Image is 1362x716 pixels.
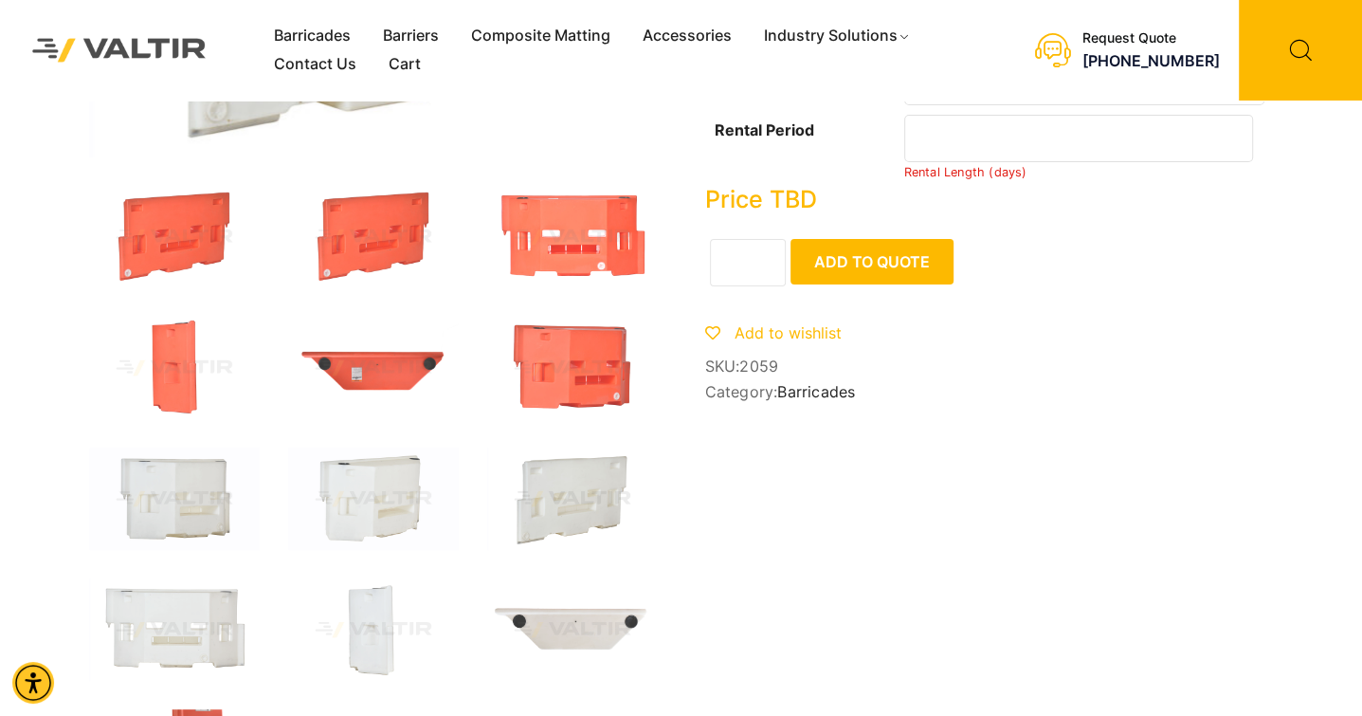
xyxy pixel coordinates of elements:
[372,50,437,79] a: Cart
[487,317,658,419] img: An orange plastic container with various cutouts and a circular opening, likely used for storage ...
[790,239,953,285] button: Add to Quote
[367,22,455,50] a: Barriers
[487,448,658,550] img: A white plastic pallet with cut-out handles and a smooth surface, designed for storage or transport.
[288,448,459,550] img: A white plastic component with various cutouts and openings, likely used in machinery or automoti...
[1082,51,1220,70] a: call (888) 496-3625
[487,186,658,288] img: An orange plastic container with cutouts and a smooth surface, designed for storage or transport.
[739,357,778,376] span: 2059
[258,50,372,79] a: Contact Us
[89,448,260,550] img: A white plastic component with various cutouts and slots, likely used in machinery or equipment.
[705,383,1274,401] span: Category:
[288,317,459,419] img: An orange tool with a triangular shape, featuring two black wheels and a label on one side.
[89,317,260,419] img: An orange rectangular plastic object, possibly a storage container or equipment, with a smooth su...
[735,323,842,342] span: Add to wishlist
[258,22,367,50] a: Barricades
[904,115,1254,162] input: Number
[487,578,658,681] img: A white plastic component with a triangular shape and two black circular attachments, likely a pa...
[748,22,927,50] a: Industry Solutions
[705,358,1274,376] span: SKU:
[12,662,54,704] div: Accessibility Menu
[904,165,1027,179] small: Rental Length (days)
[705,110,904,185] th: Rental Period
[627,22,748,50] a: Accessories
[705,185,817,213] bdi: Price TBD
[455,22,627,50] a: Composite Matting
[777,382,855,401] a: Barricades
[1082,30,1220,46] div: Request Quote
[89,186,260,288] img: SiteGuide_Org_3Q2.jpg
[705,323,842,342] a: Add to wishlist
[288,578,459,681] img: A white plastic component with cutouts, likely used in machinery or equipment.
[710,239,786,286] input: Product quantity
[288,186,459,288] img: SiteGuide_Org_3Q2.jpg
[89,578,260,681] img: A white plastic component with multiple cutouts and slots, likely used in machinery or automotive...
[14,20,225,80] img: Valtir Rentals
